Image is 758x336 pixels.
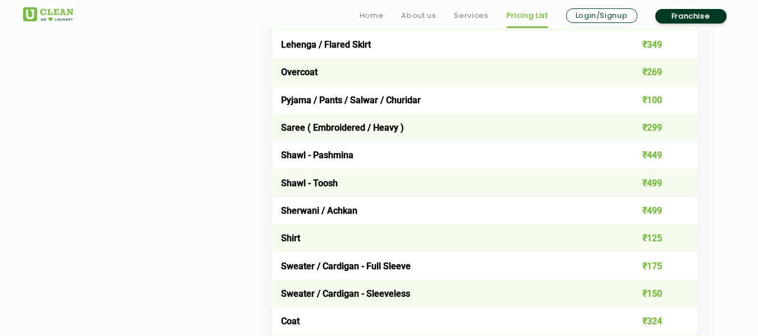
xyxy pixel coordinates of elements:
td: ₹449 [613,141,698,169]
td: ₹269 [613,58,698,86]
td: Shirt [273,224,613,252]
a: Franchise [655,9,727,24]
td: Sweater / Cardigan - Sleeveless [273,280,613,307]
td: ₹299 [613,114,698,141]
a: Pricing List [507,9,548,22]
td: Shawl - Toosh [273,169,613,197]
td: ₹499 [613,169,698,197]
td: Overcoat [273,58,613,86]
td: ₹100 [613,86,698,114]
td: ₹125 [613,224,698,252]
td: Shawl - Pashmina [273,141,613,169]
td: ₹499 [613,197,698,224]
a: Login/Signup [566,8,637,23]
td: ₹324 [613,307,698,335]
a: Services [454,9,488,22]
td: ₹175 [613,252,698,279]
a: Home [360,9,384,22]
td: Saree ( Embroidered / Heavy ) [273,114,613,141]
td: Pyjama / Pants / Salwar / Churidar [273,86,613,114]
td: Sweater / Cardigan - Full Sleeve [273,252,613,279]
td: Coat [273,307,613,335]
td: Lehenga / Flared Skirt [273,31,613,58]
a: About us [401,9,436,22]
td: ₹349 [613,31,698,58]
td: Sherwani / Achkan [273,197,613,224]
img: UClean Laundry and Dry Cleaning [23,7,73,21]
td: ₹150 [613,280,698,307]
